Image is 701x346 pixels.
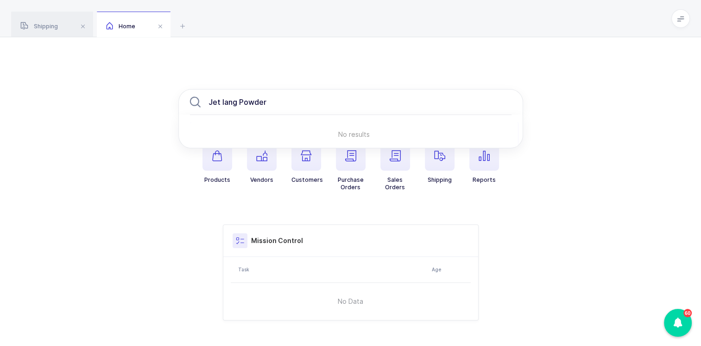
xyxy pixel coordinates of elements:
[432,266,468,273] div: Age
[20,23,58,30] span: Shipping
[291,141,323,184] button: Customers
[683,309,692,317] div: 60
[202,141,232,184] button: Products
[338,130,370,138] span: No results
[238,266,426,273] div: Task
[336,141,366,191] button: PurchaseOrders
[247,141,277,184] button: Vendors
[251,236,303,245] h3: Mission Control
[291,288,410,315] span: No Data
[380,141,410,191] button: SalesOrders
[664,309,692,337] div: 60
[178,89,523,115] input: Search
[106,23,135,30] span: Home
[469,141,499,184] button: Reports
[425,141,455,184] button: Shipping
